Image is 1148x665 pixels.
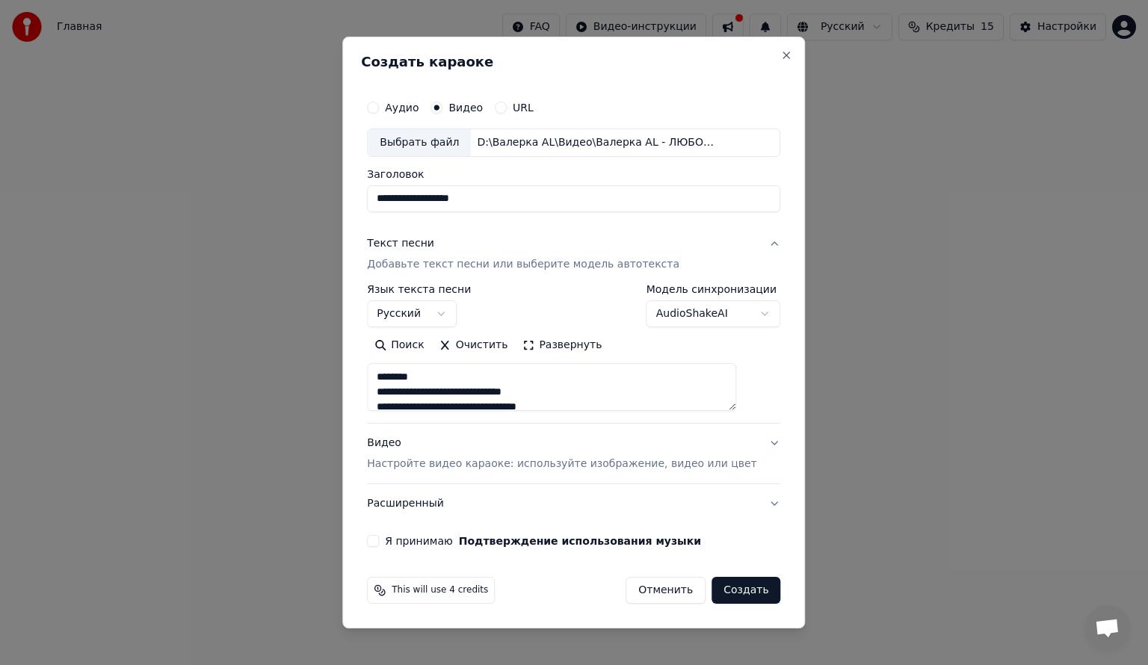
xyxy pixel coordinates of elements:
button: ВидеоНастройте видео караоке: используйте изображение, видео или цвет [367,424,780,483]
button: Очистить [432,333,516,357]
label: Я принимаю [385,536,701,546]
div: Видео [367,436,756,471]
label: Язык текста песни [367,284,471,294]
div: Выбрать файл [368,129,471,156]
label: Модель синхронизации [646,284,781,294]
div: Текст песни [367,236,434,251]
button: Развернуть [515,333,609,357]
div: D:\Валерка AL\Видео\Валерка AL - ЛЮБОВЬ.mp4 [471,135,725,150]
button: Отменить [626,577,706,604]
button: Я принимаю [459,536,701,546]
h2: Создать караоке [361,55,786,69]
label: URL [513,102,534,113]
label: Видео [448,102,483,113]
button: Расширенный [367,484,780,523]
p: Добавьте текст песни или выберите модель автотекста [367,257,679,272]
p: Настройте видео караоке: используйте изображение, видео или цвет [367,457,756,471]
button: Текст песниДобавьте текст песни или выберите модель автотекста [367,224,780,284]
span: This will use 4 credits [392,584,488,596]
label: Аудио [385,102,419,113]
div: Текст песниДобавьте текст песни или выберите модель автотекста [367,284,780,423]
button: Поиск [367,333,431,357]
label: Заголовок [367,169,780,179]
button: Создать [712,577,780,604]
